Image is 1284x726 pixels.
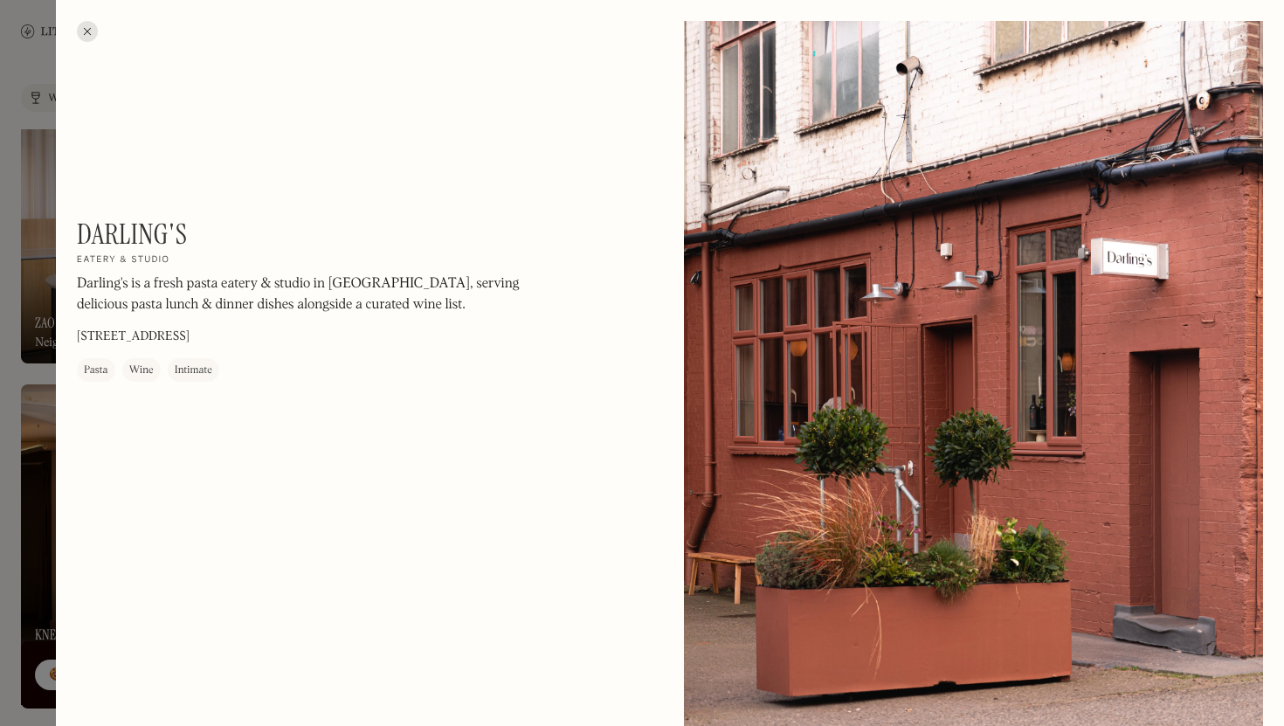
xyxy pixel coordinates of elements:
[77,328,190,347] p: [STREET_ADDRESS]
[84,363,108,380] div: Pasta
[77,274,549,316] p: Darling's is a fresh pasta eatery & studio in [GEOGRAPHIC_DATA], serving delicious pasta lunch & ...
[77,218,187,251] h1: Darling's
[77,255,169,267] h2: Eatery & studio
[129,363,154,380] div: Wine
[175,363,212,380] div: Intimate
